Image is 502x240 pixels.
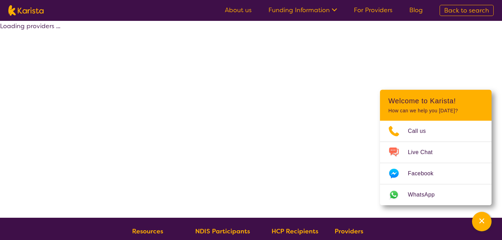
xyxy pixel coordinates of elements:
[444,6,489,15] span: Back to search
[354,6,393,14] a: For Providers
[132,227,163,235] b: Resources
[380,184,492,205] a: Web link opens in a new tab.
[268,6,337,14] a: Funding Information
[380,90,492,205] div: Channel Menu
[472,212,492,231] button: Channel Menu
[408,168,442,179] span: Facebook
[409,6,423,14] a: Blog
[388,108,483,114] p: How can we help you [DATE]?
[440,5,494,16] a: Back to search
[195,227,250,235] b: NDIS Participants
[408,190,443,200] span: WhatsApp
[225,6,252,14] a: About us
[272,227,318,235] b: HCP Recipients
[335,227,363,235] b: Providers
[408,126,434,136] span: Call us
[380,121,492,205] ul: Choose channel
[8,5,44,16] img: Karista logo
[388,97,483,105] h2: Welcome to Karista!
[408,147,441,158] span: Live Chat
